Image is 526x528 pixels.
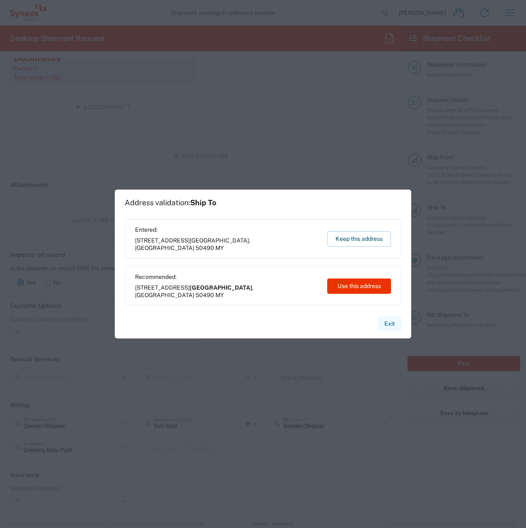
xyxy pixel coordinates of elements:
span: Entered: [135,226,319,233]
h1: Address validation: [125,198,216,207]
span: [STREET_ADDRESS] , [135,237,319,252]
span: [GEOGRAPHIC_DATA] [190,237,249,244]
button: Exit [378,317,401,331]
span: 50490 [195,292,214,298]
span: [STREET_ADDRESS] , [135,284,319,299]
span: [GEOGRAPHIC_DATA] [135,245,194,251]
span: [GEOGRAPHIC_DATA] [190,284,252,291]
span: MY [215,245,224,251]
span: 50490 [195,245,214,251]
button: Use this address [327,278,391,294]
span: [GEOGRAPHIC_DATA] [135,292,194,298]
button: Keep this address [327,231,391,247]
span: MY [215,292,224,298]
span: Ship To [190,198,216,207]
span: Recommended: [135,273,319,281]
